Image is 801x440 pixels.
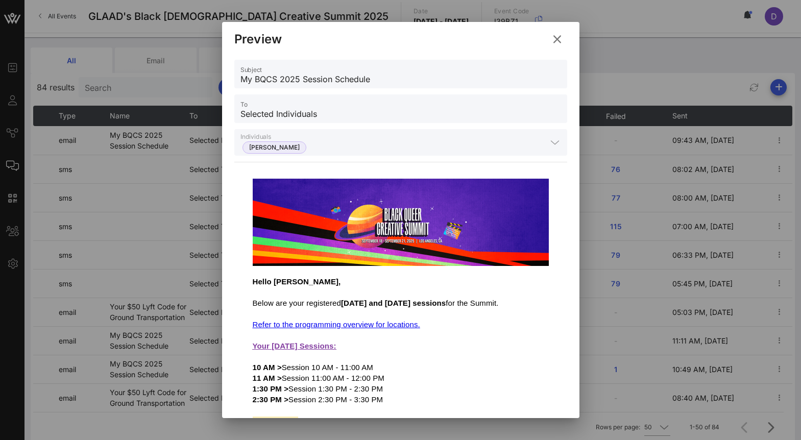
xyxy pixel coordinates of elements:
strong: [DATE] and [DATE] sessions [341,299,446,307]
label: To [240,101,248,108]
p: Below are your registered for the Summit. [253,298,549,308]
p: Session 11:00 AM - 12:00 PM [253,373,549,383]
p: Session 10 AM - 11:00 AM [253,362,549,373]
strong: Your [DATE] Sessions: [253,341,336,350]
strong: 2:30 PM > [253,395,289,404]
label: Subject [240,66,262,74]
strong: 11 AM > [253,374,282,382]
a: Refer to the programming overview for locations. [253,320,420,329]
strong: Hello [PERSON_NAME], [253,277,341,286]
p: Session 1:30 PM - 2:30 PM [253,383,549,394]
span: [PERSON_NAME] [249,142,300,153]
strong: Please note: [253,417,299,425]
p: Session 2:30 PM - 3:30 PM [253,394,549,405]
strong: 1:30 PM > [253,384,289,393]
div: Preview [234,32,282,47]
strong: 10 AM > [253,363,282,372]
label: Individuals [240,133,271,140]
